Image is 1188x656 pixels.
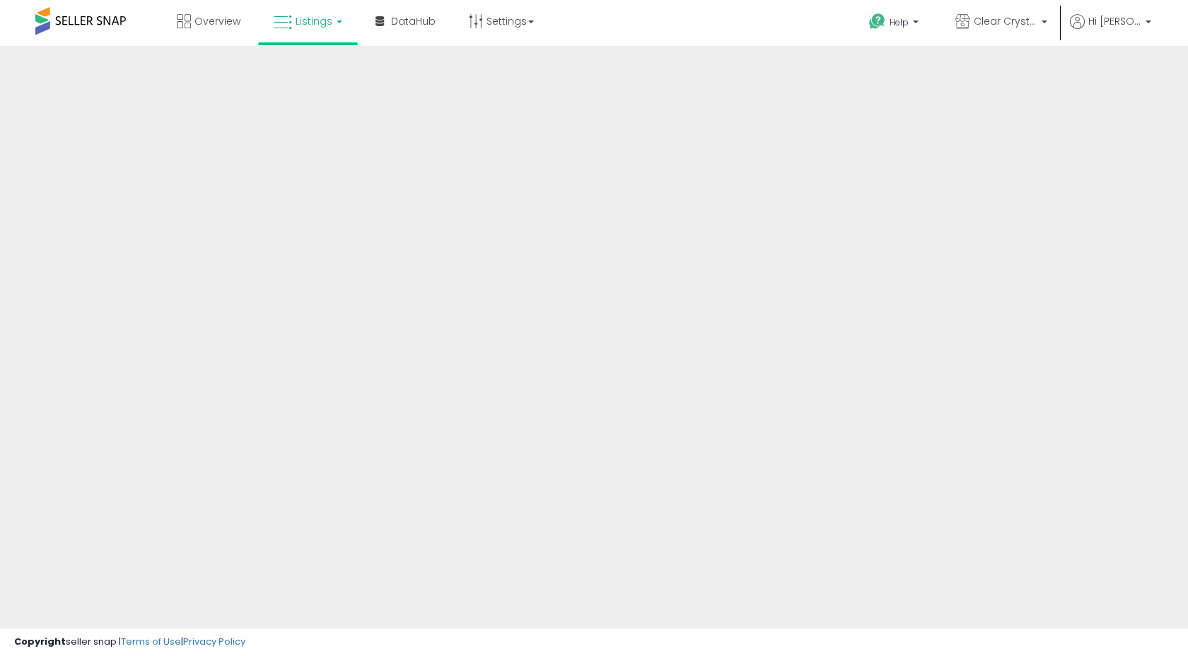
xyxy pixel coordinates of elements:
[1070,14,1151,46] a: Hi [PERSON_NAME]
[974,14,1037,28] span: Clear Crystal Water
[296,14,332,28] span: Listings
[194,14,240,28] span: Overview
[858,2,933,46] a: Help
[391,14,436,28] span: DataHub
[868,13,886,30] i: Get Help
[1088,14,1141,28] span: Hi [PERSON_NAME]
[890,16,909,28] span: Help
